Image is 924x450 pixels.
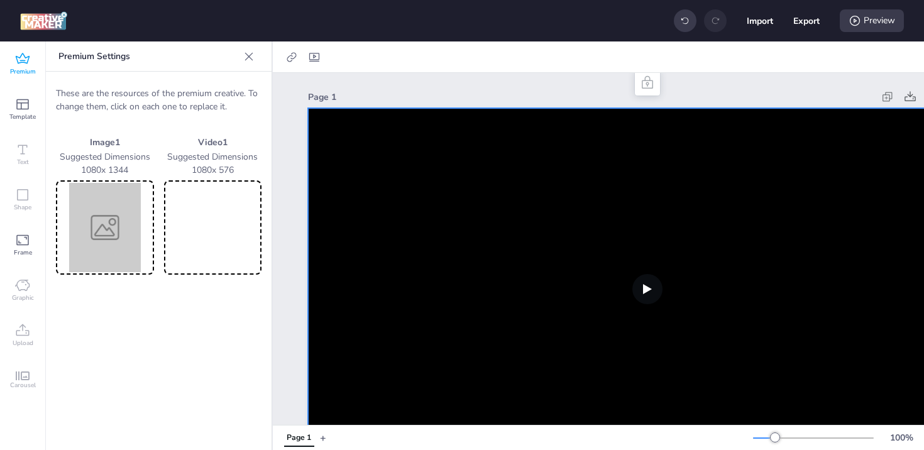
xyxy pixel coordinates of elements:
p: Suggested Dimensions [164,150,262,163]
span: Premium [10,67,36,77]
p: 1080 x 1344 [56,163,154,177]
div: Tabs [278,427,320,449]
p: Premium Settings [58,41,239,72]
span: Template [9,112,36,122]
img: logo Creative Maker [20,11,67,30]
span: Carousel [10,380,36,390]
span: Shape [14,202,31,212]
p: 1080 x 576 [164,163,262,177]
button: + [320,427,326,449]
p: These are the resources of the premium creative. To change them, click on each one to replace it. [56,87,261,113]
div: Page 1 [287,432,311,444]
p: Image 1 [56,136,154,149]
div: Page 1 [308,91,874,104]
span: Graphic [12,293,34,303]
button: Export [793,8,820,34]
span: Frame [14,248,32,258]
p: Video 1 [164,136,262,149]
div: 100 % [886,431,916,444]
span: Text [17,157,29,167]
span: Upload [13,338,33,348]
img: Preview [58,183,151,272]
button: Import [747,8,773,34]
p: Suggested Dimensions [56,150,154,163]
div: Preview [840,9,904,32]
